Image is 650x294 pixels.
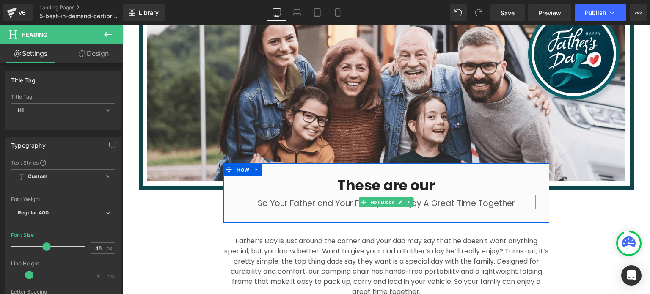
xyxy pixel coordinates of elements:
a: v6 [3,4,33,21]
a: Tablet [307,4,328,21]
button: More [630,4,647,21]
div: Line Height [11,261,115,267]
b: Regular 400 [18,209,49,216]
span: Text Block [245,172,273,182]
span: Publish [585,9,606,16]
h3: These are our [115,151,413,170]
span: Library [139,9,159,16]
b: H1 [18,107,24,113]
span: em [107,274,114,279]
div: Font Size [11,232,34,238]
a: New Library [123,4,165,21]
button: Undo [450,4,467,21]
div: Typography [11,137,46,149]
span: Save [501,8,515,17]
a: Design [63,44,124,63]
div: v6 [17,7,28,18]
a: Expand / Collapse [282,172,291,182]
div: Font Weight [11,196,115,202]
a: Desktop [267,4,287,21]
a: Landing Pages [39,4,137,11]
span: Row [112,138,129,151]
button: Publish [575,4,626,21]
a: Expand / Collapse [129,138,140,151]
b: Custom [28,173,47,180]
p: Father’s Day is just around the corner and your dad may say that he doesn’t want anything special... [101,211,427,272]
p: So Your Father and Your Family Can Enjoy A Great Time Together [115,173,413,184]
span: Preview [538,8,561,17]
a: Laptop [287,4,307,21]
span: Heading [22,31,47,38]
div: Title Tag [11,94,115,100]
div: Open Intercom Messenger [621,265,642,286]
span: 5-best-in-demand-certiprof-certifications [39,13,121,19]
button: Redo [470,4,487,21]
span: px [107,245,114,251]
div: Text Styles [11,159,115,166]
a: Preview [528,4,571,21]
div: Title Tag [11,72,36,84]
a: Mobile [328,4,348,21]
